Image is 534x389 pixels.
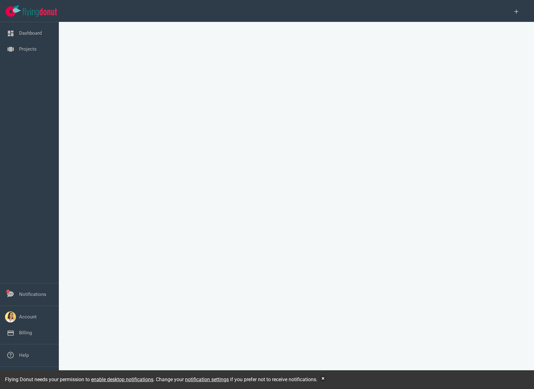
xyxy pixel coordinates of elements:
[19,30,42,36] a: Dashboard
[19,292,46,297] a: Notifications
[19,46,37,52] a: Projects
[5,377,153,382] span: Flying Donut needs your permission to
[23,8,57,17] img: Flying Donut text logo
[91,377,153,382] a: enable desktop notifications
[153,377,317,382] span: . Change your if you prefer not to receive notifications.
[19,314,37,320] a: Account
[19,330,32,336] a: Billing
[19,352,29,358] a: Help
[185,377,229,382] a: notification settings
